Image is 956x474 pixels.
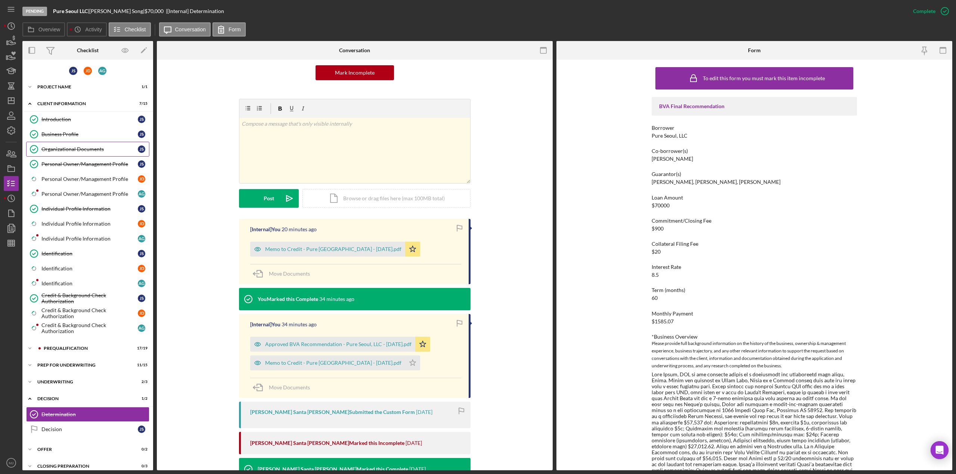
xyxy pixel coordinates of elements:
[26,127,149,142] a: Business ProfileJS
[26,246,149,261] a: IdentificationJS
[138,190,145,198] div: A G
[250,409,415,415] div: [PERSON_NAME] Santa [PERSON_NAME] Submitted the Custom Form
[138,131,145,138] div: J S
[416,409,432,415] time: 2025-09-16 16:56
[282,226,317,232] time: 2025-09-17 19:16
[67,22,106,37] button: Activity
[26,276,149,291] a: IdentificationAG
[22,7,47,16] div: Pending
[41,131,138,137] div: Business Profile
[26,186,149,201] a: Personal Owner/Management ProfileAG
[175,26,206,32] label: Conversation
[212,22,246,37] button: Form
[37,363,129,367] div: Prep for Underwriting
[166,8,224,14] div: | [Internal] Determination
[41,266,138,271] div: Identification
[37,85,129,89] div: Project Name
[26,157,149,172] a: Personal Owner/Management ProfileJS
[652,287,857,293] div: Term (months)
[134,447,148,452] div: 0 / 2
[9,461,14,465] text: MJ
[138,250,145,257] div: J S
[41,411,149,417] div: Determination
[138,426,145,433] div: J S
[258,296,318,302] div: You Marked this Complete
[339,47,370,53] div: Conversation
[138,220,145,227] div: J D
[269,384,310,390] span: Move Documents
[652,226,664,232] div: $900
[138,145,145,153] div: J S
[264,189,274,208] div: Post
[659,103,850,109] div: BVA Final Recommendation
[913,4,935,19] div: Complete
[41,206,138,212] div: Individual Profile Information
[134,85,148,89] div: 1 / 1
[250,264,317,283] button: Move Documents
[89,8,145,14] div: [PERSON_NAME] Song |
[250,355,420,370] button: Memo to Credit - Pure [GEOGRAPHIC_DATA] - [DATE].pdf
[138,175,145,183] div: J D
[250,321,280,327] div: [Internal] You
[41,426,138,432] div: Decision
[652,133,687,139] div: Pure Seoul, LLC
[159,22,211,37] button: Conversation
[53,8,88,14] b: Pure Seoul LLC
[84,67,92,75] div: J D
[41,307,138,319] div: Credit & Background Check Authorization
[26,321,149,336] a: Credit & Background Check AuthorizationAG
[652,125,857,131] div: Borrower
[125,26,146,32] label: Checklist
[41,116,138,122] div: Introduction
[652,340,857,370] div: Please provide full background information on the history of the business, ownership & management...
[229,26,241,32] label: Form
[44,346,129,351] div: Prequalification
[409,466,426,472] time: 2025-09-16 16:09
[77,47,99,53] div: Checklist
[109,22,151,37] button: Checklist
[652,218,857,224] div: Commitment/Closing Fee
[98,67,106,75] div: A G
[269,270,310,277] span: Move Documents
[26,422,149,437] a: DecisionJS
[26,306,149,321] a: Credit & Background Check AuthorizationJD
[134,396,148,401] div: 1 / 2
[335,65,375,80] div: Mark Incomplete
[652,249,661,255] div: $20
[85,26,102,32] label: Activity
[26,216,149,231] a: Individual Profile InformationJD
[145,8,164,14] span: $70,000
[41,176,138,182] div: Personal Owner/Management Profile
[26,142,149,157] a: Organizational DocumentsJS
[41,251,138,257] div: Identification
[26,291,149,306] a: Credit & Background Check AuthorizationJS
[265,341,412,347] div: Approved BVA Recommendation - Pure Seoul, LLC - [DATE].pdf
[37,396,129,401] div: Decision
[265,246,401,252] div: Memo to Credit - Pure [GEOGRAPHIC_DATA] - [DATE].pdf
[134,363,148,367] div: 11 / 15
[38,26,60,32] label: Overview
[37,101,129,106] div: Client Information
[41,191,138,197] div: Personal Owner/Management Profile
[138,324,145,332] div: A G
[41,292,138,304] div: Credit & Background Check Authorization
[748,47,761,53] div: Form
[250,440,404,446] div: [PERSON_NAME] Santa [PERSON_NAME] Marked this Incomplete
[652,318,674,324] div: $1585.07
[652,179,780,185] div: [PERSON_NAME], [PERSON_NAME], [PERSON_NAME]
[69,67,77,75] div: J S
[41,221,138,227] div: Individual Profile Information
[319,296,354,302] time: 2025-09-17 19:02
[406,440,422,446] time: 2025-09-16 16:55
[138,295,145,302] div: J S
[4,455,19,470] button: MJ
[138,160,145,168] div: J S
[138,310,145,317] div: J D
[239,189,299,208] button: Post
[138,235,145,242] div: A G
[26,231,149,246] a: Individual Profile InformationAG
[138,116,145,123] div: J S
[652,156,693,162] div: [PERSON_NAME]
[258,466,408,472] div: [PERSON_NAME] Santa [PERSON_NAME] Marked this Complete
[37,380,129,384] div: Underwriting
